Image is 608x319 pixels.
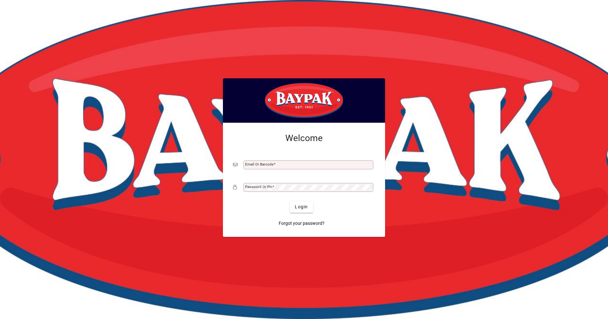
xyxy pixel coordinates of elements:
[279,220,325,227] span: Forgot your password?
[233,133,375,144] h2: Welcome
[290,201,313,213] button: Login
[245,162,274,166] mat-label: Email or Barcode
[295,204,308,210] span: Login
[245,185,272,189] mat-label: Password or Pin
[276,218,327,229] a: Forgot your password?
